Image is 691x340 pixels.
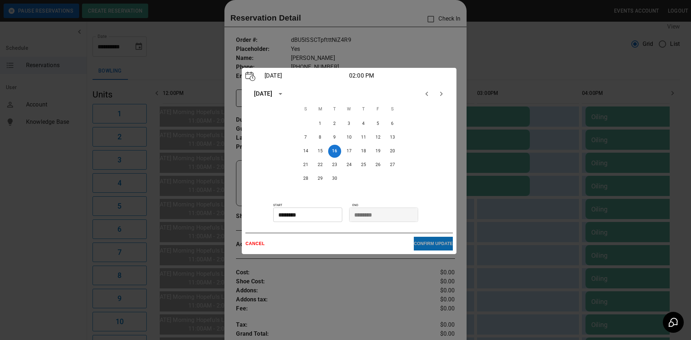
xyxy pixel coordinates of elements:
button: CONFIRM UPDATE [414,237,453,250]
span: Friday [372,102,385,117]
button: 6 [386,117,399,130]
span: Saturday [386,102,399,117]
p: CANCEL [245,241,414,246]
button: 5 [372,117,385,130]
button: Next month [434,87,448,101]
button: 18 [357,145,370,158]
button: 4 [357,117,370,130]
button: 30 [328,172,341,185]
p: 02:00 PM [349,71,435,80]
button: 24 [343,158,356,171]
button: 22 [314,158,327,171]
button: 1 [314,117,327,130]
span: Sunday [299,102,312,117]
div: [DATE] [254,90,272,98]
button: 3 [343,117,356,130]
span: Monday [314,102,327,117]
button: 20 [386,145,399,158]
button: 8 [314,131,327,144]
p: [DATE] [263,71,349,80]
button: 11 [357,131,370,144]
button: Previous month [420,87,434,101]
p: END [352,203,453,208]
button: 14 [299,145,312,158]
span: Wednesday [343,102,356,117]
button: 2 [328,117,341,130]
p: CONFIRM UPDATE [414,241,453,246]
img: Vector [245,71,256,81]
button: 16 [328,145,341,158]
button: calendar view is open, switch to year view [274,88,287,100]
button: 13 [386,131,399,144]
button: 23 [328,158,341,171]
input: Choose time, selected time is 3:30 PM [349,208,413,222]
button: 26 [372,158,385,171]
span: Tuesday [328,102,341,117]
button: 21 [299,158,312,171]
button: 15 [314,145,327,158]
input: Choose time, selected time is 2:00 PM [273,208,337,222]
button: 9 [328,131,341,144]
p: START [273,203,349,208]
button: 7 [299,131,312,144]
button: 10 [343,131,356,144]
button: 27 [386,158,399,171]
button: 12 [372,131,385,144]
button: 19 [372,145,385,158]
span: Thursday [357,102,370,117]
button: 29 [314,172,327,185]
button: 17 [343,145,356,158]
button: 28 [299,172,312,185]
button: 25 [357,158,370,171]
